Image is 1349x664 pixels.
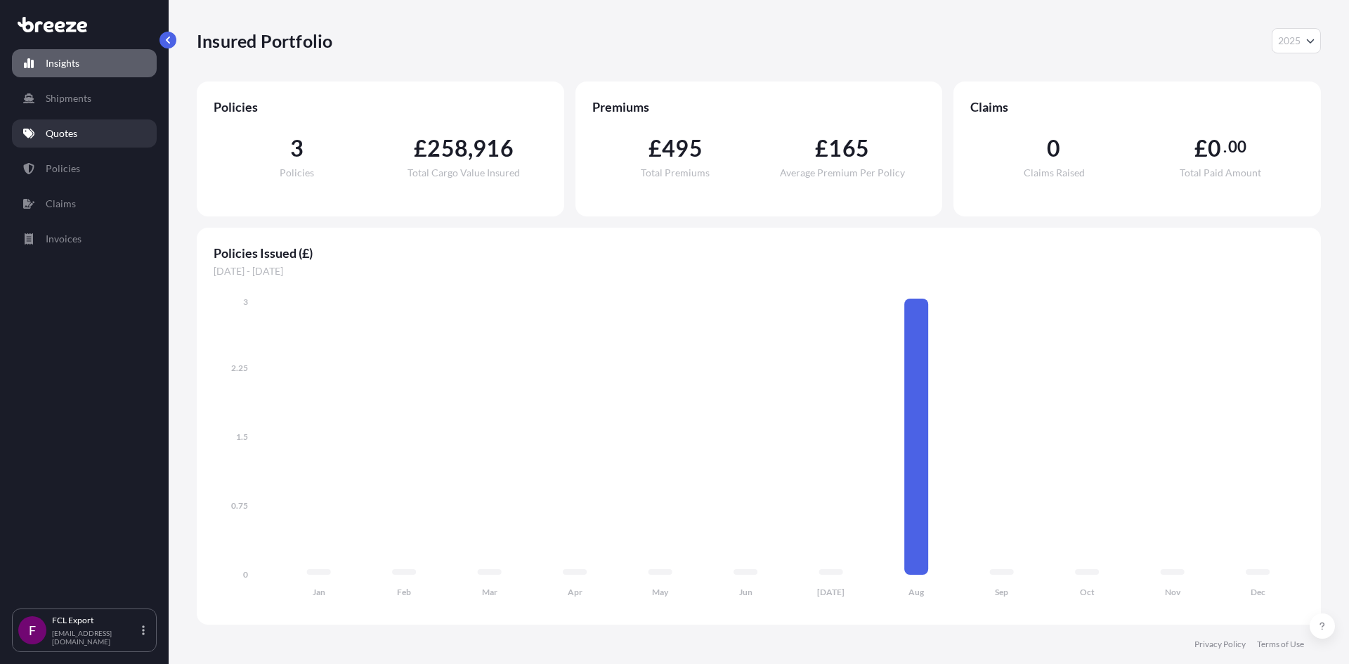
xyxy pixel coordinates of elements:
tspan: Dec [1251,587,1265,597]
tspan: May [652,587,669,597]
p: [EMAIL_ADDRESS][DOMAIN_NAME] [52,629,139,646]
span: £ [815,137,828,160]
p: Insured Portfolio [197,30,332,52]
p: Shipments [46,91,91,105]
a: Terms of Use [1257,639,1304,650]
span: Policies [280,168,314,178]
span: £ [649,137,662,160]
tspan: 1.5 [236,431,248,442]
span: Total Premiums [641,168,710,178]
span: Claims [970,98,1304,115]
tspan: Aug [908,587,925,597]
a: Insights [12,49,157,77]
a: Privacy Policy [1194,639,1246,650]
span: 495 [662,137,703,160]
span: Total Cargo Value Insured [408,168,520,178]
tspan: 0.75 [231,500,248,511]
tspan: Jan [313,587,325,597]
tspan: Jun [739,587,752,597]
span: £ [414,137,427,160]
span: [DATE] - [DATE] [214,264,1304,278]
span: Total Paid Amount [1180,168,1261,178]
p: Quotes [46,126,77,141]
p: FCL Export [52,615,139,626]
a: Policies [12,155,157,183]
tspan: [DATE] [817,587,845,597]
p: Invoices [46,232,82,246]
span: 258 [427,137,468,160]
span: 165 [828,137,869,160]
tspan: 2.25 [231,363,248,373]
tspan: Mar [482,587,497,597]
a: Claims [12,190,157,218]
span: 2025 [1278,34,1301,48]
a: Shipments [12,84,157,112]
a: Invoices [12,225,157,253]
span: Claims Raised [1024,168,1085,178]
tspan: 3 [243,297,248,307]
span: Premiums [592,98,926,115]
span: 0 [1208,137,1221,160]
tspan: Apr [568,587,582,597]
a: Quotes [12,119,157,148]
span: 00 [1228,141,1246,152]
span: 916 [473,137,514,160]
span: Average Premium Per Policy [780,168,905,178]
button: Year Selector [1272,28,1321,53]
tspan: Sep [995,587,1008,597]
p: Policies [46,162,80,176]
tspan: Nov [1165,587,1181,597]
span: 3 [290,137,304,160]
tspan: Oct [1080,587,1095,597]
tspan: Feb [397,587,411,597]
span: 0 [1047,137,1060,160]
span: . [1223,141,1227,152]
p: Insights [46,56,79,70]
span: £ [1194,137,1208,160]
span: F [29,623,36,637]
span: Policies Issued (£) [214,245,1304,261]
tspan: 0 [243,569,248,580]
span: , [468,137,473,160]
span: Policies [214,98,547,115]
p: Claims [46,197,76,211]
